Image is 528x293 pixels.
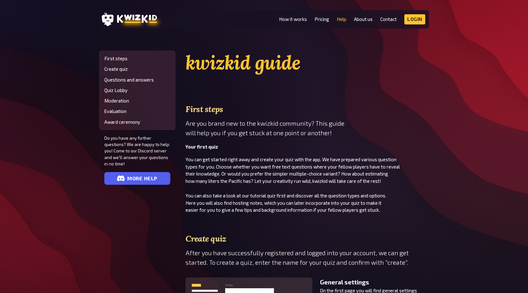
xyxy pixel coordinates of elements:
a: First steps [104,56,170,61]
h3: First steps [186,104,429,114]
p: You can get started right away and create your quiz with the app. We have prepared various questi... [186,156,429,184]
a: Questions and answers [104,77,170,83]
strong: General settings [320,278,369,286]
h3: Create quiz [186,234,429,243]
p: You can also take a look at our tutorial quiz first and discover all the question types and optio... [186,192,429,214]
span: Do you have any further questions? We are happy to help you! Come to our Discord server and we'll... [104,135,170,167]
a: Quiz Lobby [104,88,170,93]
a: About us [354,17,373,22]
a: Help [337,17,346,22]
p: Are you brand new to the kwizkid community? This guide will help you if you get stuck at one poin... [186,119,429,138]
a: more help [104,172,170,185]
a: Moderation [104,98,170,103]
p: After you have successfully registered and logged into your account, we can get started. To creat... [186,248,429,267]
a: Contact [380,17,397,22]
a: Login [404,14,425,24]
h4: Your first quiz [186,144,429,150]
a: Create quiz [104,66,170,72]
a: Pricing [315,17,329,22]
h1: kwizkid guide [186,51,429,75]
a: How it works [279,17,307,22]
a: Evaluation [104,109,170,114]
a: Award ceremony [104,119,170,125]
